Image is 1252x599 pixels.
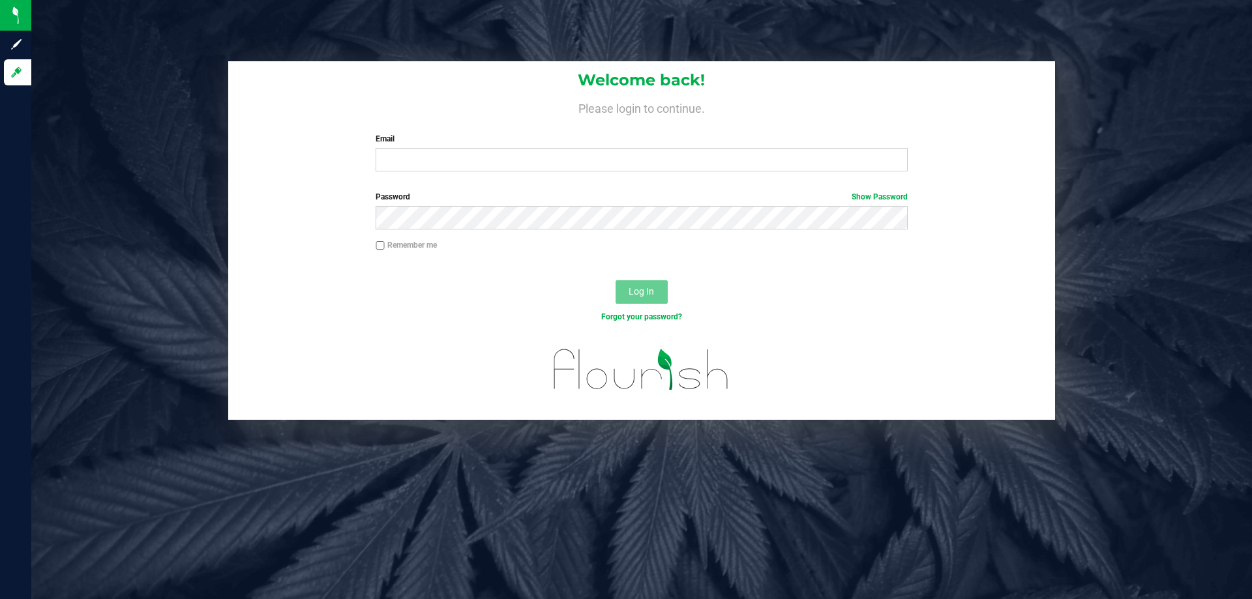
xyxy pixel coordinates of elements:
[10,66,23,79] inline-svg: Log in
[376,133,907,145] label: Email
[601,312,682,321] a: Forgot your password?
[852,192,908,201] a: Show Password
[616,280,668,304] button: Log In
[228,99,1055,115] h4: Please login to continue.
[376,239,437,251] label: Remember me
[376,192,410,201] span: Password
[10,38,23,51] inline-svg: Sign up
[228,72,1055,89] h1: Welcome back!
[538,336,745,403] img: flourish_logo.svg
[629,286,654,297] span: Log In
[376,241,385,250] input: Remember me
